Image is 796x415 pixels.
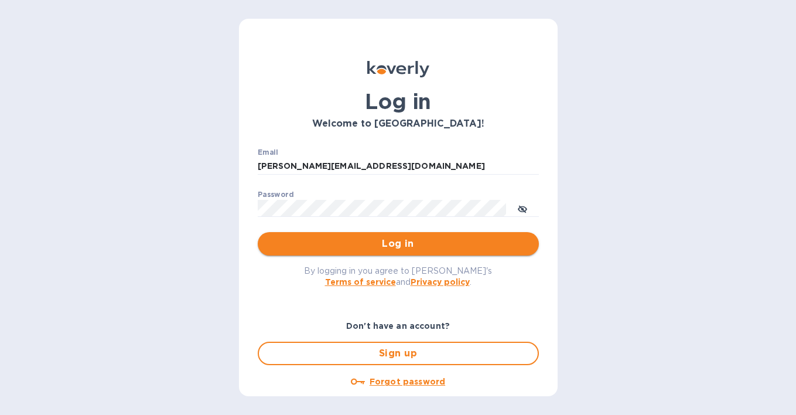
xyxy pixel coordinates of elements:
button: toggle password visibility [511,196,534,220]
a: Terms of service [325,277,396,287]
a: Privacy policy [411,277,470,287]
button: Sign up [258,342,539,365]
label: Password [258,191,293,198]
input: Enter email address [258,158,539,175]
h1: Log in [258,89,539,114]
h3: Welcome to [GEOGRAPHIC_DATA]! [258,118,539,130]
img: Koverly [367,61,429,77]
label: Email [258,149,278,156]
b: Don't have an account? [346,321,450,331]
u: Forgot password [370,377,445,386]
span: By logging in you agree to [PERSON_NAME]'s and . [304,266,492,287]
button: Log in [258,232,539,256]
span: Log in [267,237,529,251]
span: Sign up [268,346,528,360]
